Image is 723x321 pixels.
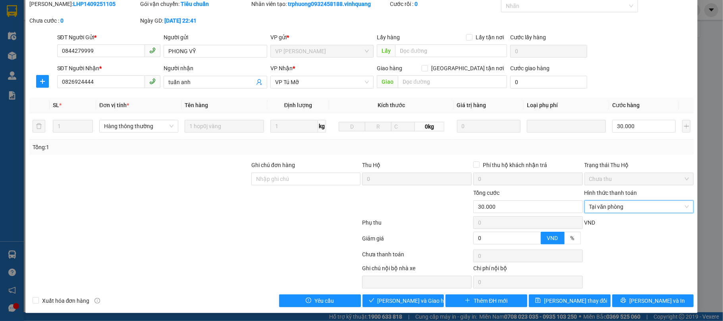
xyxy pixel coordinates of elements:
[33,120,45,133] button: delete
[53,102,59,108] span: SL
[73,1,116,7] b: LHP1409251105
[275,45,369,57] span: VP LÊ HỒNG PHONG
[361,218,472,232] div: Phụ thu
[510,76,587,88] input: Cước giao hàng
[36,75,49,88] button: plus
[398,75,507,88] input: Dọc đường
[474,296,507,305] span: Thêm ĐH mới
[361,250,472,264] div: Chưa thanh toán
[39,296,93,305] span: Xuất hóa đơn hàng
[584,190,637,196] label: Hình thức thanh toán
[510,45,587,58] input: Cước lấy hàng
[57,33,161,42] div: SĐT Người Gửi
[29,16,139,25] div: Chưa cước :
[473,190,499,196] span: Tổng cước
[37,78,48,85] span: plus
[164,64,267,73] div: Người nhận
[377,65,402,71] span: Giao hàng
[510,34,546,40] label: Cước lấy hàng
[181,1,209,7] b: Tiêu chuẩn
[369,298,374,304] span: check
[472,33,507,42] span: Lấy tận nơi
[457,120,521,133] input: 0
[33,143,280,152] div: Tổng: 1
[529,294,611,307] button: save[PERSON_NAME] thay đổi
[621,298,626,304] span: printer
[164,33,267,42] div: Người gửi
[314,296,334,305] span: Yêu cầu
[571,235,575,241] span: %
[164,17,197,24] b: [DATE] 22:41
[279,294,361,307] button: exclamation-circleYêu cầu
[140,16,250,25] div: Ngày GD:
[445,294,527,307] button: plusThêm ĐH mới
[362,294,444,307] button: check[PERSON_NAME] và Giao hàng
[544,296,607,305] span: [PERSON_NAME] thay đổi
[275,76,369,88] span: VP Tú Mỡ
[288,1,371,7] b: trphuong0932458188.vinhquang
[415,122,444,131] span: 0kg
[377,34,400,40] span: Lấy hàng
[365,122,391,131] input: R
[318,120,326,133] span: kg
[480,161,550,169] span: Phí thu hộ khách nhận trả
[612,102,640,108] span: Cước hàng
[270,65,293,71] span: VP Nhận
[149,78,156,85] span: phone
[589,201,689,213] span: Tại văn phòng
[612,294,694,307] button: printer[PERSON_NAME] và In
[584,161,694,169] div: Trạng thái Thu Hộ
[391,122,415,131] input: C
[256,79,262,85] span: user-add
[361,234,472,248] div: Giảm giá
[377,44,395,57] span: Lấy
[99,102,129,108] span: Đơn vị tính
[306,298,311,304] span: exclamation-circle
[473,264,583,276] div: Chi phí nội bộ
[584,219,596,226] span: VND
[457,102,486,108] span: Giá trị hàng
[94,298,100,304] span: info-circle
[339,122,365,131] input: D
[377,75,398,88] span: Giao
[415,1,418,7] b: 0
[428,64,507,73] span: [GEOGRAPHIC_DATA] tận nơi
[682,120,690,133] button: plus
[185,102,208,108] span: Tên hàng
[547,235,558,241] span: VND
[251,162,295,168] label: Ghi chú đơn hàng
[362,162,380,168] span: Thu Hộ
[465,298,470,304] span: plus
[104,120,174,132] span: Hàng thông thường
[60,17,64,24] b: 0
[57,64,161,73] div: SĐT Người Nhận
[378,102,405,108] span: Kích thước
[149,47,156,54] span: phone
[524,98,609,113] th: Loại phụ phí
[270,33,374,42] div: VP gửi
[284,102,312,108] span: Định lượng
[251,173,361,185] input: Ghi chú đơn hàng
[535,298,541,304] span: save
[589,173,689,185] span: Chưa thu
[185,120,264,133] input: VD: Bàn, Ghế
[510,65,549,71] label: Cước giao hàng
[629,296,685,305] span: [PERSON_NAME] và In
[395,44,507,57] input: Dọc đường
[378,296,454,305] span: [PERSON_NAME] và Giao hàng
[362,264,472,276] div: Ghi chú nội bộ nhà xe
